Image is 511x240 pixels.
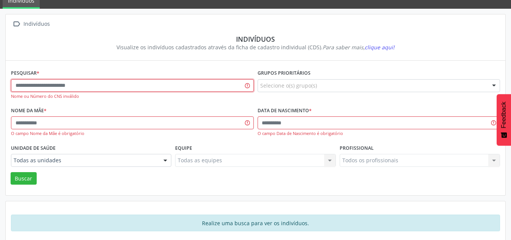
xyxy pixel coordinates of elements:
[11,67,39,79] label: Pesquisar
[11,130,254,137] div: O campo Nome da Mãe é obrigatório
[22,19,51,30] div: Indivíduos
[16,43,495,51] div: Visualize os indivíduos cadastrados através da ficha de cadastro individual (CDS).
[258,67,311,79] label: Grupos prioritários
[258,105,312,117] label: Data de nascimento
[340,142,374,154] label: Profissional
[175,142,192,154] label: Equipe
[260,82,317,89] span: Selecione o(s) grupo(s)
[11,215,500,231] div: Realize uma busca para ver os indivíduos.
[11,172,37,185] button: Buscar
[497,94,511,146] button: Feedback - Mostrar pesquisa
[500,102,507,128] span: Feedback
[365,44,395,51] span: clique aqui!
[11,105,47,117] label: Nome da mãe
[323,44,395,51] i: Para saber mais,
[11,19,22,30] i: 
[16,35,495,43] div: Indivíduos
[11,19,51,30] a:  Indivíduos
[11,142,56,154] label: Unidade de saúde
[258,130,500,137] div: O campo Data de Nascimento é obrigatório
[14,157,156,164] span: Todas as unidades
[11,93,254,100] div: Nome ou Número do CNS inválido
